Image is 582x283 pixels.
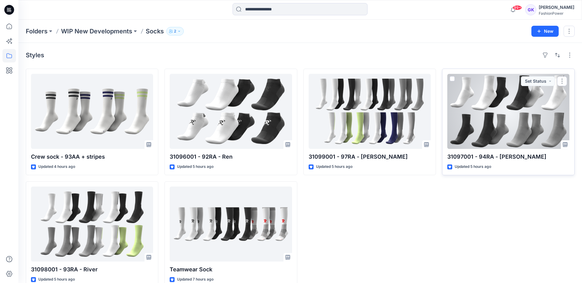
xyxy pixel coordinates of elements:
p: Crew sock - 93AA + stripes [31,153,153,161]
span: 99+ [513,5,522,10]
a: WIP New Developments [61,27,132,36]
p: 31099001 - 97RA - [PERSON_NAME] [309,153,431,161]
a: 31097001 - 94RA - Ray [447,74,569,149]
p: 31098001 - 93RA - River [31,265,153,274]
p: Socks [146,27,164,36]
a: 31096001 - 92RA - Ren [170,74,292,149]
p: Updated 5 hours ago [316,164,353,170]
a: 31098001 - 93RA - River [31,187,153,262]
button: New [531,26,559,37]
button: 2 [166,27,184,36]
div: [PERSON_NAME] [539,4,574,11]
p: 31096001 - 92RA - Ren [170,153,292,161]
div: GK [525,4,536,15]
p: 31097001 - 94RA - [PERSON_NAME] [447,153,569,161]
p: Updated 5 hours ago [177,164,214,170]
div: FashionPower [539,11,574,16]
p: Teamwear Sock [170,265,292,274]
a: 31099001 - 97RA - Rhett [309,74,431,149]
a: Folders [26,27,48,36]
p: Updated 5 hours ago [455,164,491,170]
a: Teamwear Sock [170,187,292,262]
h4: Styles [26,51,44,59]
p: Updated 4 hours ago [38,164,75,170]
a: Crew sock - 93AA + stripes [31,74,153,149]
p: 2 [174,28,176,35]
p: Updated 7 hours ago [177,276,214,283]
p: Updated 5 hours ago [38,276,75,283]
